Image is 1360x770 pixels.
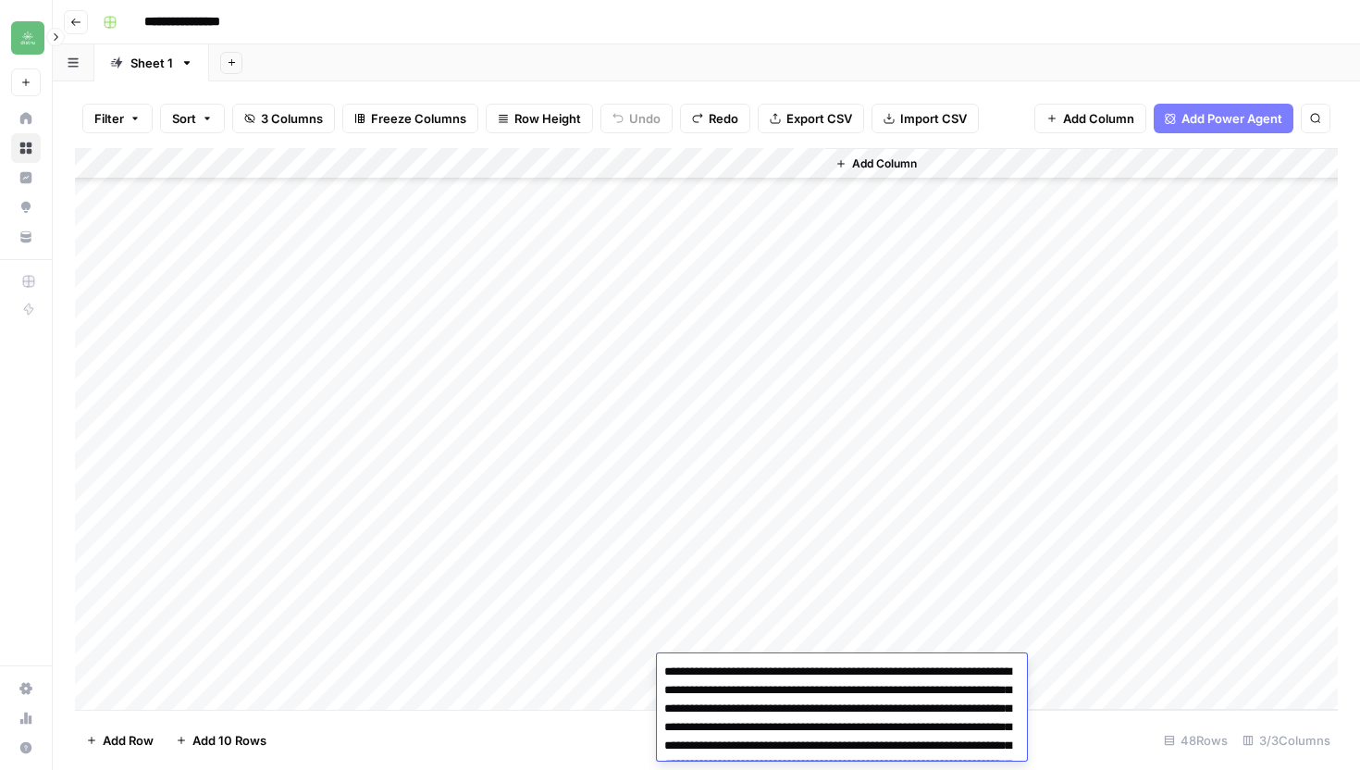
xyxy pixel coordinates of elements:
[11,104,41,133] a: Home
[709,109,738,128] span: Redo
[629,109,661,128] span: Undo
[232,104,335,133] button: 3 Columns
[828,152,924,176] button: Add Column
[680,104,750,133] button: Redo
[1154,104,1293,133] button: Add Power Agent
[11,733,41,763] button: Help + Support
[75,726,165,755] button: Add Row
[11,15,41,61] button: Workspace: Distru
[1034,104,1146,133] button: Add Column
[94,44,209,81] a: Sheet 1
[261,109,323,128] span: 3 Columns
[342,104,478,133] button: Freeze Columns
[11,222,41,252] a: Your Data
[11,163,41,192] a: Insights
[11,133,41,163] a: Browse
[82,104,153,133] button: Filter
[1156,726,1235,755] div: 48 Rows
[486,104,593,133] button: Row Height
[786,109,852,128] span: Export CSV
[1235,726,1338,755] div: 3/3 Columns
[514,109,581,128] span: Row Height
[11,703,41,733] a: Usage
[172,109,196,128] span: Sort
[1181,109,1282,128] span: Add Power Agent
[130,54,173,72] div: Sheet 1
[600,104,673,133] button: Undo
[160,104,225,133] button: Sort
[900,109,967,128] span: Import CSV
[94,109,124,128] span: Filter
[872,104,979,133] button: Import CSV
[192,731,266,750] span: Add 10 Rows
[11,674,41,703] a: Settings
[1063,109,1134,128] span: Add Column
[11,192,41,222] a: Opportunities
[165,726,278,755] button: Add 10 Rows
[11,21,44,55] img: Distru Logo
[371,109,466,128] span: Freeze Columns
[103,731,154,750] span: Add Row
[758,104,864,133] button: Export CSV
[852,155,917,172] span: Add Column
